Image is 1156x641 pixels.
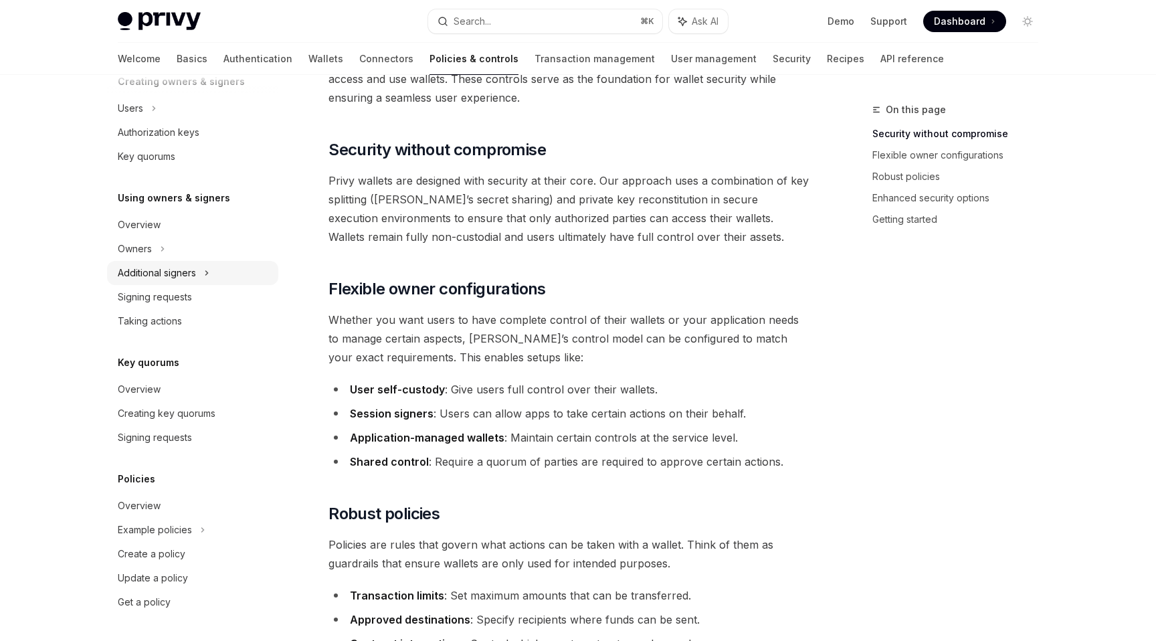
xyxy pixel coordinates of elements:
[870,15,907,28] a: Support
[454,13,491,29] div: Search...
[350,407,433,420] strong: Session signers
[118,289,192,305] div: Signing requests
[107,590,278,614] a: Get a policy
[118,594,171,610] div: Get a policy
[773,43,811,75] a: Security
[328,428,811,447] li: : Maintain certain controls at the service level.
[118,522,192,538] div: Example policies
[671,43,757,75] a: User management
[107,377,278,401] a: Overview
[107,401,278,426] a: Creating key quorums
[118,471,155,487] h5: Policies
[669,9,728,33] button: Ask AI
[328,404,811,423] li: : Users can allow apps to take certain actions on their behalf.
[350,383,445,396] strong: User self-custody
[328,380,811,399] li: : Give users full control over their wallets.
[535,43,655,75] a: Transaction management
[118,100,143,116] div: Users
[328,586,811,605] li: : Set maximum amounts that can be transferred.
[872,187,1049,209] a: Enhanced security options
[107,145,278,169] a: Key quorums
[328,610,811,629] li: : Specify recipients where funds can be sent.
[118,43,161,75] a: Welcome
[107,426,278,450] a: Signing requests
[107,120,278,145] a: Authorization keys
[827,43,864,75] a: Recipes
[640,16,654,27] span: ⌘ K
[107,542,278,566] a: Create a policy
[923,11,1006,32] a: Dashboard
[350,589,444,602] strong: Transaction limits
[107,494,278,518] a: Overview
[308,43,343,75] a: Wallets
[350,613,470,626] strong: Approved destinations
[118,124,199,141] div: Authorization keys
[328,310,811,367] span: Whether you want users to have complete control of their wallets or your application needs to man...
[872,123,1049,145] a: Security without compromise
[328,452,811,471] li: : Require a quorum of parties are required to approve certain actions.
[328,278,546,300] span: Flexible owner configurations
[118,241,152,257] div: Owners
[107,566,278,590] a: Update a policy
[107,285,278,309] a: Signing requests
[328,171,811,246] span: Privy wallets are designed with security at their core. Our approach uses a combination of key sp...
[118,546,185,562] div: Create a policy
[934,15,985,28] span: Dashboard
[118,190,230,206] h5: Using owners & signers
[118,498,161,514] div: Overview
[177,43,207,75] a: Basics
[107,309,278,333] a: Taking actions
[118,265,196,281] div: Additional signers
[872,145,1049,166] a: Flexible owner configurations
[692,15,718,28] span: Ask AI
[886,102,946,118] span: On this page
[107,213,278,237] a: Overview
[880,43,944,75] a: API reference
[328,139,546,161] span: Security without compromise
[428,9,662,33] button: Search...⌘K
[350,431,504,444] strong: Application-managed wallets
[872,209,1049,230] a: Getting started
[118,355,179,371] h5: Key quorums
[223,43,292,75] a: Authentication
[118,381,161,397] div: Overview
[350,455,429,468] strong: Shared control
[872,166,1049,187] a: Robust policies
[328,51,811,107] span: Privy’s wallet system offers powerful yet flexible control options that determine who can access ...
[118,12,201,31] img: light logo
[118,313,182,329] div: Taking actions
[828,15,854,28] a: Demo
[359,43,413,75] a: Connectors
[429,43,518,75] a: Policies & controls
[1017,11,1038,32] button: Toggle dark mode
[118,570,188,586] div: Update a policy
[118,149,175,165] div: Key quorums
[328,503,440,525] span: Robust policies
[118,405,215,422] div: Creating key quorums
[118,430,192,446] div: Signing requests
[118,217,161,233] div: Overview
[328,535,811,573] span: Policies are rules that govern what actions can be taken with a wallet. Think of them as guardrai...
